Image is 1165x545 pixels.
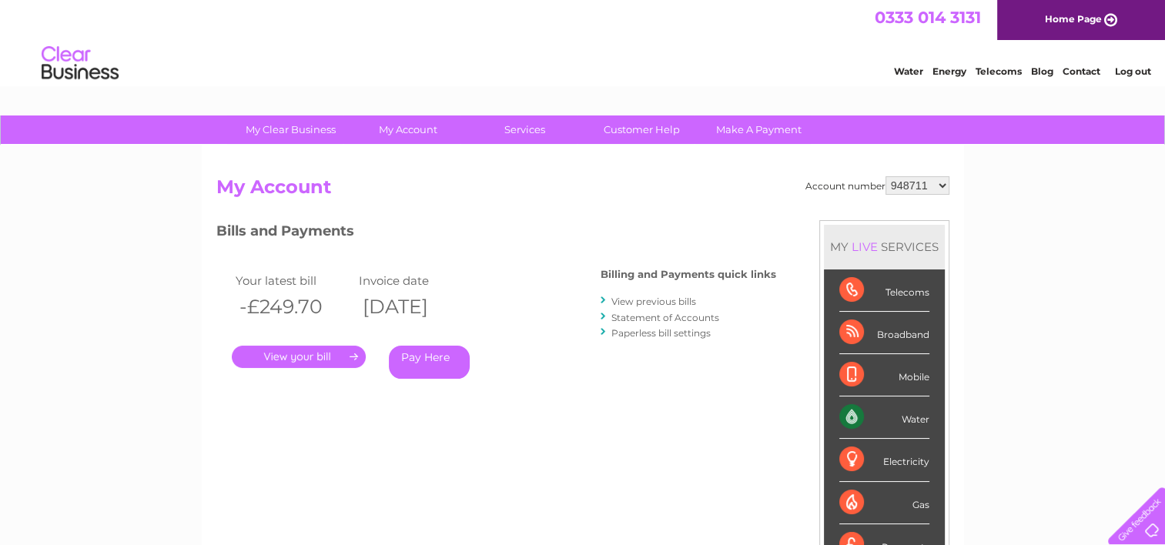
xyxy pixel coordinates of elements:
[41,40,119,87] img: logo.png
[389,346,470,379] a: Pay Here
[578,115,705,144] a: Customer Help
[232,270,355,291] td: Your latest bill
[839,312,929,354] div: Broadband
[839,269,929,312] div: Telecoms
[355,291,478,323] th: [DATE]
[216,176,949,206] h2: My Account
[849,239,881,254] div: LIVE
[227,115,354,144] a: My Clear Business
[824,225,945,269] div: MY SERVICES
[839,354,929,396] div: Mobile
[344,115,471,144] a: My Account
[695,115,822,144] a: Make A Payment
[932,65,966,77] a: Energy
[216,220,776,247] h3: Bills and Payments
[461,115,588,144] a: Services
[1031,65,1053,77] a: Blog
[232,291,355,323] th: -£249.70
[611,296,696,307] a: View previous bills
[611,312,719,323] a: Statement of Accounts
[839,439,929,481] div: Electricity
[839,396,929,439] div: Water
[1063,65,1100,77] a: Contact
[1114,65,1150,77] a: Log out
[232,346,366,368] a: .
[611,327,711,339] a: Paperless bill settings
[875,8,981,27] a: 0333 014 3131
[894,65,923,77] a: Water
[219,8,947,75] div: Clear Business is a trading name of Verastar Limited (registered in [GEOGRAPHIC_DATA] No. 3667643...
[355,270,478,291] td: Invoice date
[601,269,776,280] h4: Billing and Payments quick links
[839,482,929,524] div: Gas
[976,65,1022,77] a: Telecoms
[805,176,949,195] div: Account number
